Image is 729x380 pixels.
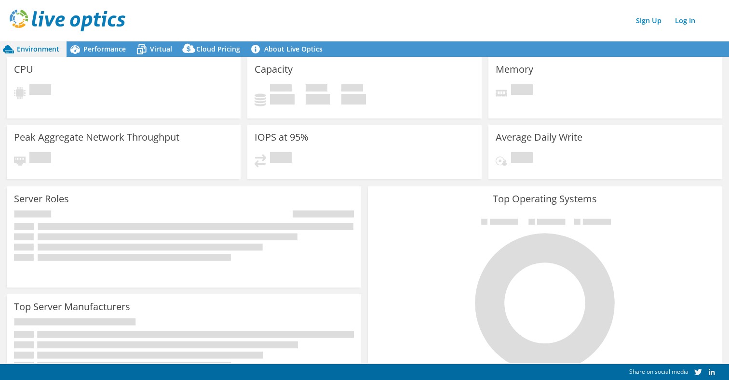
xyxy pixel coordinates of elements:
span: Share on social media [629,367,688,376]
h4: 0 GiB [341,94,366,105]
span: Virtual [150,44,172,53]
span: Performance [83,44,126,53]
span: Environment [17,44,59,53]
a: About Live Optics [247,41,330,57]
span: Pending [270,152,292,165]
span: Used [270,84,292,94]
h3: Top Server Manufacturers [14,301,130,312]
a: Log In [670,13,700,27]
h3: Capacity [255,64,293,75]
h3: Top Operating Systems [375,194,715,204]
span: Pending [511,152,533,165]
h3: Memory [496,64,533,75]
h3: IOPS at 95% [255,132,309,143]
span: Free [306,84,327,94]
img: live_optics_svg.svg [10,10,125,31]
h4: 0 GiB [306,94,330,105]
h3: Peak Aggregate Network Throughput [14,132,179,143]
span: Total [341,84,363,94]
span: Pending [29,84,51,97]
a: Sign Up [631,13,666,27]
span: Cloud Pricing [196,44,240,53]
h3: Server Roles [14,194,69,204]
h3: CPU [14,64,33,75]
h3: Average Daily Write [496,132,582,143]
span: Pending [511,84,533,97]
span: Pending [29,152,51,165]
h4: 0 GiB [270,94,295,105]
